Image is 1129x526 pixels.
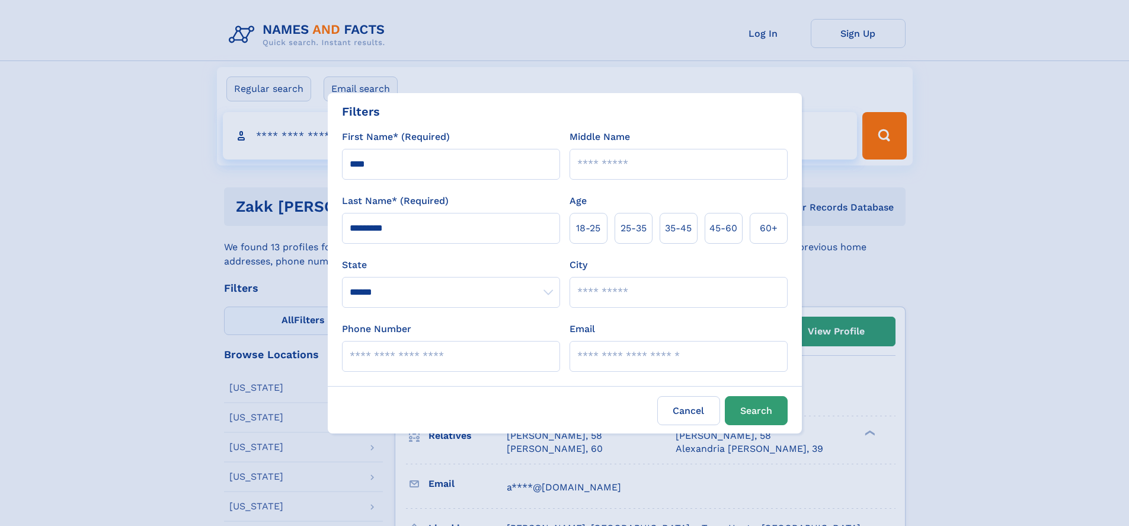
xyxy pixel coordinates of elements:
[665,221,692,235] span: 35‑45
[725,396,788,425] button: Search
[709,221,737,235] span: 45‑60
[621,221,647,235] span: 25‑35
[570,194,587,208] label: Age
[342,130,450,144] label: First Name* (Required)
[576,221,600,235] span: 18‑25
[760,221,778,235] span: 60+
[570,258,587,272] label: City
[570,322,595,336] label: Email
[657,396,720,425] label: Cancel
[342,258,560,272] label: State
[570,130,630,144] label: Middle Name
[342,103,380,120] div: Filters
[342,322,411,336] label: Phone Number
[342,194,449,208] label: Last Name* (Required)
